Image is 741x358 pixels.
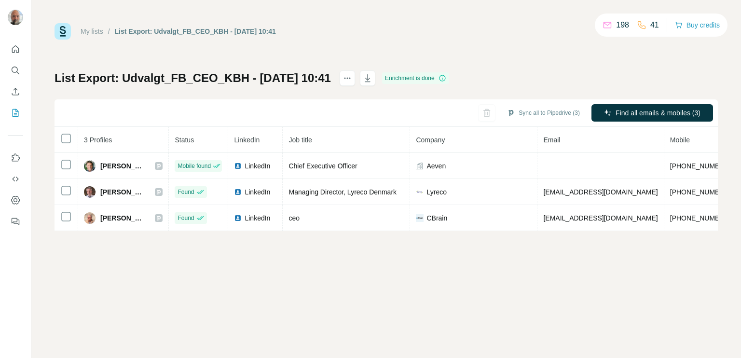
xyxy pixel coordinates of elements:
[8,170,23,188] button: Use Surfe API
[245,213,270,223] span: LinkedIn
[543,214,658,222] span: [EMAIL_ADDRESS][DOMAIN_NAME]
[500,106,587,120] button: Sync all to Pipedrive (3)
[108,27,110,36] li: /
[670,214,731,222] span: [PHONE_NUMBER]
[416,136,445,144] span: Company
[84,160,96,172] img: Avatar
[670,188,731,196] span: [PHONE_NUMBER]
[8,104,23,122] button: My lists
[8,10,23,25] img: Avatar
[543,136,560,144] span: Email
[178,214,194,222] span: Found
[382,72,449,84] div: Enrichment is done
[100,187,145,197] span: [PERSON_NAME]
[8,213,23,230] button: Feedback
[426,213,447,223] span: CBrain
[426,161,446,171] span: Aeven
[426,187,447,197] span: Lyreco
[8,83,23,100] button: Enrich CSV
[100,213,145,223] span: [PERSON_NAME]
[175,136,194,144] span: Status
[591,104,713,122] button: Find all emails & mobiles (3)
[245,187,270,197] span: LinkedIn
[84,186,96,198] img: Avatar
[234,188,242,196] img: LinkedIn logo
[8,41,23,58] button: Quick start
[234,136,260,144] span: LinkedIn
[416,188,424,196] img: company-logo
[288,162,357,170] span: Chief Executive Officer
[670,162,731,170] span: [PHONE_NUMBER]
[416,214,424,222] img: company-logo
[288,136,312,144] span: Job title
[616,19,629,31] p: 198
[675,18,720,32] button: Buy credits
[84,212,96,224] img: Avatar
[650,19,659,31] p: 41
[543,188,658,196] span: [EMAIL_ADDRESS][DOMAIN_NAME]
[8,149,23,166] button: Use Surfe on LinkedIn
[616,108,700,118] span: Find all emails & mobiles (3)
[245,161,270,171] span: LinkedIn
[81,28,103,35] a: My lists
[55,23,71,40] img: Surfe Logo
[100,161,145,171] span: [PERSON_NAME]
[115,27,276,36] div: List Export: Udvalgt_FB_CEO_KBH - [DATE] 10:41
[234,214,242,222] img: LinkedIn logo
[178,188,194,196] span: Found
[234,162,242,170] img: LinkedIn logo
[670,136,690,144] span: Mobile
[178,162,211,170] span: Mobile found
[340,70,355,86] button: actions
[55,70,331,86] h1: List Export: Udvalgt_FB_CEO_KBH - [DATE] 10:41
[8,192,23,209] button: Dashboard
[288,188,397,196] span: Managing Director, Lyreco Denmark
[8,62,23,79] button: Search
[84,136,112,144] span: 3 Profiles
[288,214,300,222] span: ceo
